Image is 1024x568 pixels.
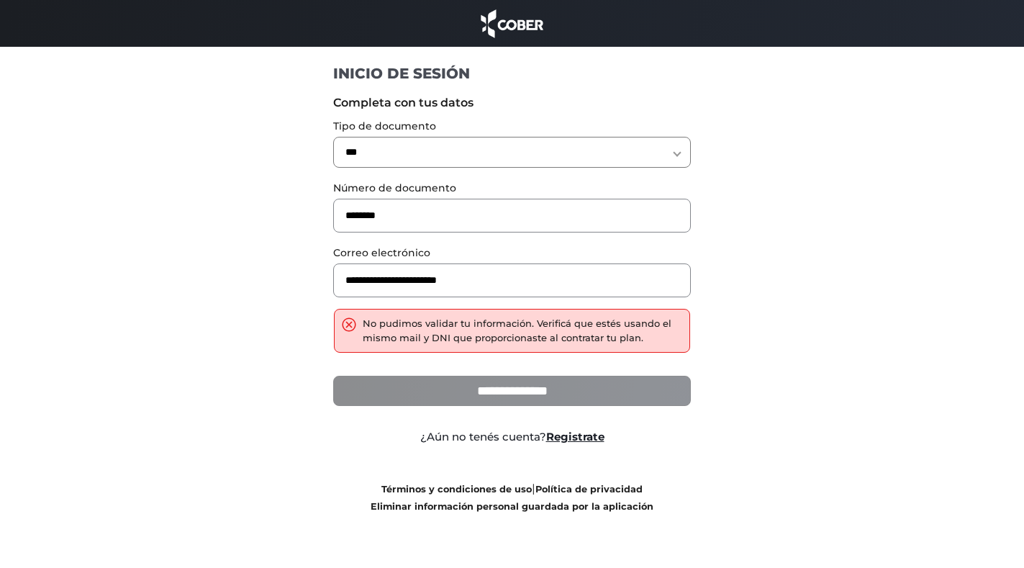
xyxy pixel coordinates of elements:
a: Política de privacidad [535,484,643,495]
a: Registrate [546,430,604,443]
label: Correo electrónico [333,245,691,261]
a: Eliminar información personal guardada por la aplicación [371,501,653,512]
img: cober_marca.png [477,7,548,40]
div: ¿Aún no tenés cuenta? [322,429,702,446]
a: Términos y condiciones de uso [381,484,532,495]
h1: INICIO DE SESIÓN [333,64,691,83]
div: | [322,480,702,515]
label: Completa con tus datos [333,94,691,112]
label: Tipo de documento [333,119,691,134]
label: Número de documento [333,181,691,196]
div: No pudimos validar tu información. Verificá que estés usando el mismo mail y DNI que proporcionas... [363,317,682,345]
